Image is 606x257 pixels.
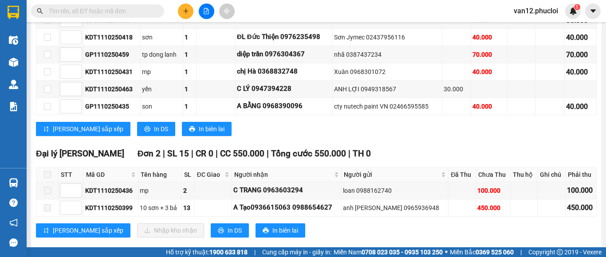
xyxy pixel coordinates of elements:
[228,226,242,235] span: In DS
[197,170,223,179] span: ĐC Giao
[167,148,189,159] span: SL 15
[185,101,195,111] div: 1
[199,4,214,19] button: file-add
[566,101,595,112] div: 40.000
[36,148,124,159] span: Đại lý [PERSON_NAME]
[569,7,577,15] img: icon-new-feature
[142,32,181,42] div: sơn
[185,84,195,94] div: 1
[185,67,195,77] div: 1
[219,4,235,19] button: aim
[59,167,84,182] th: STT
[85,67,139,77] div: KDT1110250431
[477,203,509,213] div: 450.000
[233,185,340,196] div: C TRANG 0963603294
[472,50,506,59] div: 70.000
[334,50,441,59] div: nhã 0387437234
[334,67,441,77] div: Xuân 0968301072
[189,126,195,133] span: printer
[142,67,181,77] div: mp
[36,223,130,238] button: sort-ascending[PERSON_NAME] sắp xếp
[9,178,18,187] img: warehouse-icon
[9,238,18,247] span: message
[182,122,232,136] button: printerIn biên lai
[53,124,123,134] span: [PERSON_NAME] sắp xếp
[137,223,204,238] button: downloadNhập kho nhận
[85,101,139,111] div: GP1110250435
[85,32,139,42] div: KDT1110250418
[9,218,18,227] span: notification
[84,98,141,115] td: GP1110250435
[183,8,189,14] span: plus
[566,32,595,43] div: 40.000
[9,102,18,111] img: solution-icon
[334,101,441,111] div: cty nutech paint VN 02466595585
[476,167,511,182] th: Chưa Thu
[203,8,209,14] span: file-add
[49,6,153,16] input: Tìm tên, số ĐT hoặc mã đơn
[142,50,181,59] div: tp dong lanh
[348,148,350,159] span: |
[154,124,168,134] span: In DS
[85,50,139,59] div: GP1110250459
[84,46,141,63] td: GP1110250459
[449,167,476,182] th: Đã Thu
[216,148,218,159] span: |
[138,167,182,182] th: Tên hàng
[191,148,193,159] span: |
[224,8,230,14] span: aim
[9,35,18,45] img: warehouse-icon
[84,199,138,217] td: KDT1110250399
[450,247,514,257] span: Miền Bắc
[9,80,18,89] img: warehouse-icon
[196,148,213,159] span: CR 0
[334,32,441,42] div: Sơn Jymec 02437956116
[566,167,597,182] th: Phải thu
[272,226,298,235] span: In biên lai
[256,223,305,238] button: printerIn biên lai
[182,167,195,182] th: SL
[538,167,566,182] th: Ghi chú
[237,66,331,77] div: chị Hà 0368832748
[334,247,443,257] span: Miền Nam
[237,101,331,112] div: A BẰNG 0968390096
[85,84,139,94] div: KDT1110250463
[86,170,129,179] span: Mã GD
[37,8,43,14] span: search
[263,227,269,234] span: printer
[84,63,141,81] td: KDT1110250431
[589,7,597,15] span: caret-down
[166,247,248,257] span: Hỗ trợ kỹ thuật:
[43,126,49,133] span: sort-ascending
[9,199,18,207] span: question-circle
[472,101,506,111] div: 40.000
[271,148,346,159] span: Tổng cước 550.000
[511,167,537,182] th: Thu hộ
[183,186,193,195] div: 2
[36,122,130,136] button: sort-ascending[PERSON_NAME] sắp xếp
[477,186,509,195] div: 100.000
[234,170,333,179] span: Người nhận
[185,32,195,42] div: 1
[185,50,195,59] div: 1
[343,186,447,195] div: loan 0988162740
[507,5,565,16] span: van12.phucloi
[85,186,137,195] div: KDT1110250436
[178,4,193,19] button: plus
[520,247,522,257] span: |
[140,203,180,213] div: 10 sơn + 3 bả
[267,148,269,159] span: |
[237,84,331,94] div: C LÝ 0947394228
[138,148,161,159] span: Đơn 2
[140,186,180,195] div: mp
[163,148,165,159] span: |
[353,148,371,159] span: TH 0
[566,66,595,78] div: 40.000
[445,250,448,254] span: ⚪️
[142,84,181,94] div: yến
[575,4,578,10] span: 1
[183,203,193,213] div: 13
[574,4,580,10] sup: 1
[362,249,443,256] strong: 0708 023 035 - 0935 103 250
[237,49,331,60] div: diệp trần 0976304367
